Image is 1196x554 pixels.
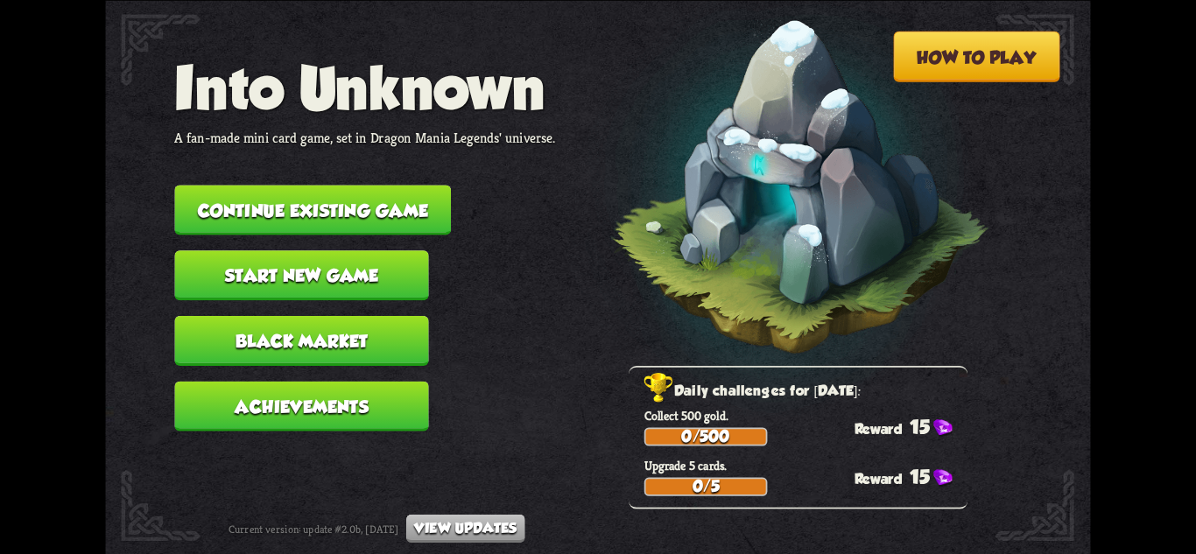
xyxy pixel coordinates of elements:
[855,415,967,437] div: 15
[644,407,967,423] p: Collect 500 gold.
[644,379,967,403] h2: Daily challenges for [DATE]:
[174,185,451,235] button: Continue existing game
[174,129,555,146] p: A fan-made mini card game, set in Dragon Mania Legends' universe.
[644,457,967,473] p: Upgrade 5 cards.
[893,31,1059,81] button: How to play
[174,315,428,365] button: Black Market
[646,429,766,445] div: 0/500
[174,54,555,121] h1: Into Unknown
[174,250,428,300] button: Start new game
[174,381,428,431] button: Achievements
[646,479,766,494] div: 0/5
[855,465,967,487] div: 15
[229,514,524,543] div: Current version: update #2.0b, [DATE]
[406,514,524,543] button: View updates
[644,373,674,403] img: Golden_Trophy_Icon.png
